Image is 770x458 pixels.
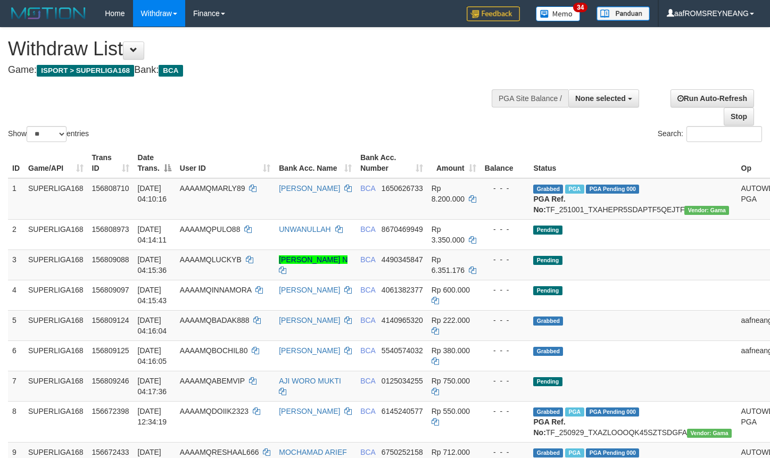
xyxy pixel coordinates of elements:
span: BCA [159,65,183,77]
button: None selected [568,89,639,107]
span: Copy 8670469949 to clipboard [382,225,423,234]
img: MOTION_logo.png [8,5,89,21]
span: Rp 380.000 [432,346,470,355]
span: BCA [360,407,375,415]
td: SUPERLIGA168 [24,178,88,220]
span: PGA Pending [586,407,639,417]
span: BCA [360,255,375,264]
span: [DATE] 04:16:04 [138,316,167,335]
td: TF_251001_TXAHEPR5SDAPTF5QEJTF [529,178,736,220]
td: 3 [8,249,24,280]
a: [PERSON_NAME] [279,184,340,193]
span: BCA [360,184,375,193]
span: Marked by aafsoycanthlai [565,407,584,417]
span: BCA [360,316,375,324]
th: Balance [481,148,529,178]
div: - - - [485,224,525,235]
span: 156809124 [92,316,129,324]
span: AAAAMQPULO88 [180,225,241,234]
b: PGA Ref. No: [533,195,565,214]
input: Search: [686,126,762,142]
div: - - - [485,285,525,295]
td: SUPERLIGA168 [24,401,88,442]
span: 156809125 [92,346,129,355]
th: Bank Acc. Number: activate to sort column ascending [356,148,427,178]
span: Grabbed [533,185,563,194]
span: 156808710 [92,184,129,193]
span: Rp 750.000 [432,377,470,385]
span: ISPORT > SUPERLIGA168 [37,65,134,77]
span: [DATE] 12:34:19 [138,407,167,426]
span: Rp 3.350.000 [432,225,465,244]
span: Rp 8.200.000 [432,184,465,203]
a: [PERSON_NAME] N [279,255,347,264]
td: 5 [8,310,24,340]
div: - - - [485,406,525,417]
a: [PERSON_NAME] [279,316,340,324]
span: Copy 0125034255 to clipboard [382,377,423,385]
span: Copy 4490345847 to clipboard [382,255,423,264]
span: BCA [360,346,375,355]
span: Vendor URL: https://trx31.1velocity.biz [684,206,729,215]
th: ID [8,148,24,178]
span: Rp 6.351.176 [432,255,465,274]
td: 2 [8,219,24,249]
span: Marked by aafnonsreyleab [565,185,584,194]
span: Rp 222.000 [432,316,470,324]
span: AAAAMQMARLY89 [180,184,245,193]
span: AAAAMQRESHAAL666 [180,448,259,456]
span: Grabbed [533,317,563,326]
a: [PERSON_NAME] [279,286,340,294]
span: 156808973 [92,225,129,234]
td: SUPERLIGA168 [24,340,88,371]
span: Grabbed [533,347,563,356]
span: AAAAMQINNAMORA [180,286,252,294]
h4: Game: Bank: [8,65,503,76]
span: Rp 550.000 [432,407,470,415]
th: Date Trans.: activate to sort column descending [134,148,176,178]
th: Amount: activate to sort column ascending [427,148,481,178]
span: Copy 4061382377 to clipboard [382,286,423,294]
span: Rp 712.000 [432,448,470,456]
span: BCA [360,448,375,456]
span: [DATE] 04:16:05 [138,346,167,365]
span: 156672433 [92,448,129,456]
span: 156809246 [92,377,129,385]
a: MOCHAMAD ARIEF [279,448,347,456]
span: [DATE] 04:10:16 [138,184,167,203]
span: BCA [360,377,375,385]
td: 8 [8,401,24,442]
span: 156809088 [92,255,129,264]
span: [DATE] 04:14:11 [138,225,167,244]
span: [DATE] 04:15:36 [138,255,167,274]
span: Copy 6145240577 to clipboard [382,407,423,415]
span: AAAAMQBADAK888 [180,316,250,324]
div: - - - [485,315,525,326]
label: Search: [658,126,762,142]
span: AAAAMQLUCKYB [180,255,242,264]
span: Marked by aafsoycanthlai [565,448,584,457]
a: Run Auto-Refresh [670,89,754,107]
span: PGA Pending [586,448,639,457]
td: SUPERLIGA168 [24,310,88,340]
span: 156809097 [92,286,129,294]
td: SUPERLIGA168 [24,280,88,310]
td: SUPERLIGA168 [24,219,88,249]
img: Feedback.jpg [467,6,520,21]
span: Pending [533,377,562,386]
th: Trans ID: activate to sort column ascending [88,148,134,178]
span: None selected [575,94,626,103]
th: User ID: activate to sort column ascending [176,148,275,178]
div: - - - [485,345,525,356]
span: BCA [360,286,375,294]
label: Show entries [8,126,89,142]
span: 156672398 [92,407,129,415]
span: Copy 5540574032 to clipboard [382,346,423,355]
span: Copy 6750252158 to clipboard [382,448,423,456]
span: Copy 4140965320 to clipboard [382,316,423,324]
th: Bank Acc. Name: activate to sort column ascending [275,148,356,178]
span: [DATE] 04:15:43 [138,286,167,305]
a: [PERSON_NAME] [279,407,340,415]
a: [PERSON_NAME] [279,346,340,355]
h1: Withdraw List [8,38,503,60]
